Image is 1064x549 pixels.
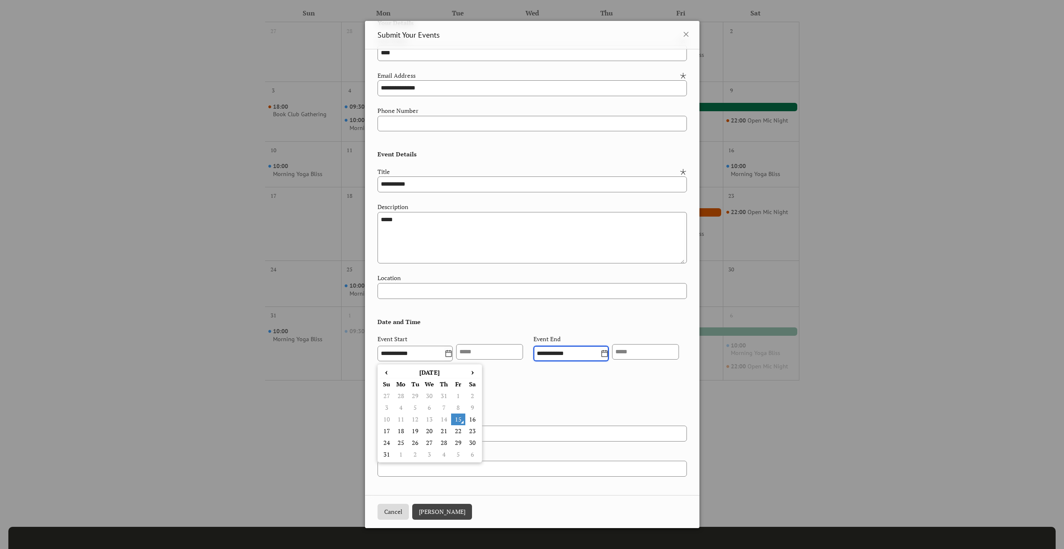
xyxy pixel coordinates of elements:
[437,414,451,425] td: 14
[412,504,472,520] button: [PERSON_NAME]
[465,449,480,460] td: 6
[408,449,422,460] td: 2
[422,425,436,437] td: 20
[465,378,480,390] th: Sa
[380,437,394,449] td: 24
[378,29,440,41] span: Submit Your Events
[378,452,685,461] div: Text to display
[437,378,451,390] th: Th
[465,414,480,425] td: 16
[408,378,422,390] th: Tu
[394,378,408,390] th: Mo
[380,402,394,414] td: 3
[394,437,408,449] td: 25
[465,367,480,377] span: ›
[378,106,685,115] div: Phone Number
[394,425,408,437] td: 18
[378,71,678,80] div: Email Address
[465,437,480,449] td: 30
[380,367,394,377] span: ‹
[394,390,408,402] td: 28
[451,378,465,390] th: Fr
[378,335,408,344] div: Event Start
[378,416,685,426] div: URL
[408,425,422,437] td: 19
[451,437,465,449] td: 29
[378,309,421,327] span: Date and Time
[465,425,480,437] td: 23
[380,425,394,437] td: 17
[378,167,678,176] div: Title
[451,402,465,414] td: 8
[422,378,436,390] th: We
[437,437,451,449] td: 28
[437,402,451,414] td: 7
[378,141,417,159] span: Event Details
[533,335,561,344] div: Event End
[380,414,394,425] td: 10
[394,449,408,460] td: 1
[465,390,480,402] td: 2
[380,449,394,460] td: 31
[451,425,465,437] td: 22
[437,425,451,437] td: 21
[422,390,436,402] td: 30
[378,273,685,283] div: Location
[422,414,436,425] td: 13
[408,402,422,414] td: 5
[408,437,422,449] td: 26
[451,449,465,460] td: 5
[451,414,465,425] td: 15
[408,414,422,425] td: 12
[394,402,408,414] td: 4
[465,402,480,414] td: 9
[380,378,394,390] th: Su
[378,202,685,212] div: Description
[378,504,409,520] button: Cancel
[394,367,465,378] th: [DATE]
[422,402,436,414] td: 6
[422,437,436,449] td: 27
[408,390,422,402] td: 29
[394,414,408,425] td: 11
[437,449,451,460] td: 4
[422,449,436,460] td: 3
[437,390,451,402] td: 31
[380,390,394,402] td: 27
[451,390,465,402] td: 1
